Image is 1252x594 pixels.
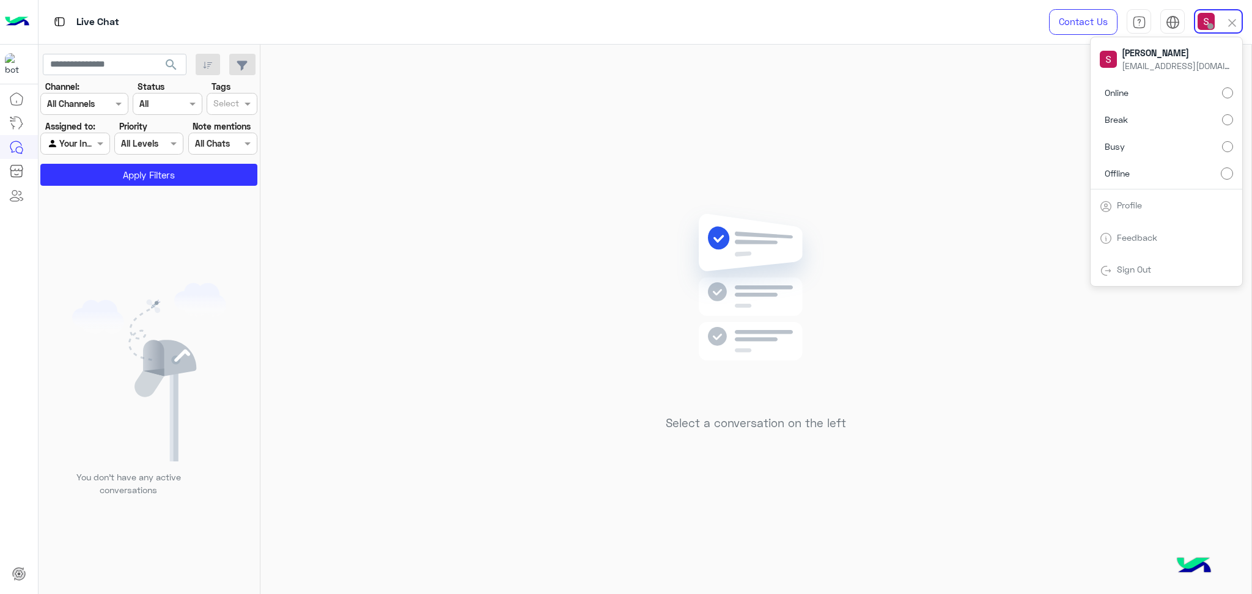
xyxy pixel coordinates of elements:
button: search [156,54,186,80]
div: Select [212,97,239,112]
a: Contact Us [1049,9,1118,35]
input: Busy [1222,141,1233,152]
img: tab [1100,200,1112,213]
label: Status [138,80,164,93]
label: Note mentions [193,120,251,133]
input: Online [1222,87,1233,98]
a: Sign Out [1117,264,1151,274]
h5: Select a conversation on the left [666,416,846,430]
label: Channel: [45,80,79,93]
button: Apply Filters [40,164,257,186]
span: Busy [1105,140,1125,153]
img: tab [1132,15,1146,29]
img: userImage [1100,51,1117,68]
span: [PERSON_NAME] [1122,46,1232,59]
input: Break [1222,114,1233,125]
label: Tags [212,80,230,93]
img: tab [52,14,67,29]
span: Offline [1105,167,1130,180]
label: Assigned to: [45,120,95,133]
span: [EMAIL_ADDRESS][DOMAIN_NAME] [1122,59,1232,72]
p: Live Chat [76,14,119,31]
a: Feedback [1117,232,1157,243]
img: 1403182699927242 [5,53,27,75]
a: Profile [1117,200,1142,210]
img: hulul-logo.png [1173,545,1215,588]
img: Logo [5,9,29,35]
a: tab [1127,9,1151,35]
img: tab [1100,265,1112,277]
img: tab [1100,232,1112,244]
p: You don’t have any active conversations [67,471,190,497]
img: empty users [72,283,226,461]
img: userImage [1198,13,1215,30]
span: Break [1105,113,1128,126]
img: close [1225,16,1239,30]
img: tab [1166,15,1180,29]
span: Online [1105,86,1129,99]
img: no messages [668,204,844,407]
input: Offline [1221,167,1233,180]
span: search [164,57,179,72]
label: Priority [119,120,147,133]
